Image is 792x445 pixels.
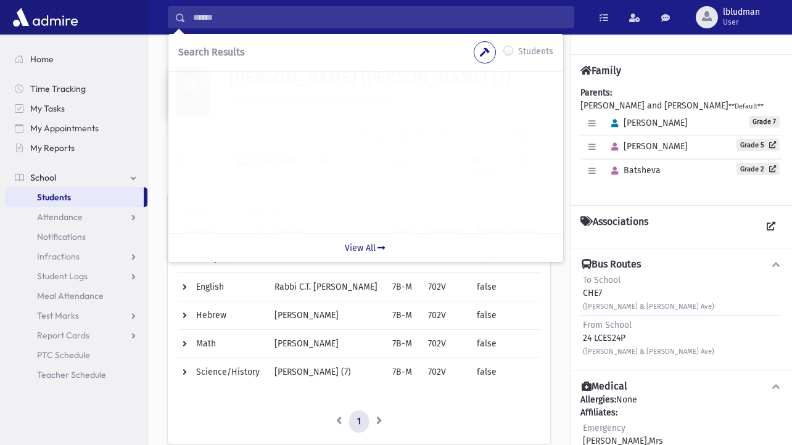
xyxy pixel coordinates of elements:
a: Meal Attendance [5,286,147,306]
button: Medical [580,380,782,393]
a: View all Associations [760,216,782,238]
nav: breadcrumb [168,49,212,67]
a: My Appointments [5,118,147,138]
span: Attendance [37,211,83,222]
small: ([PERSON_NAME] & [PERSON_NAME] Ave) [583,348,714,356]
img: AdmirePro [10,5,81,30]
td: Rabbi C.T. [PERSON_NAME] [267,273,385,301]
td: Science/History [178,358,267,386]
td: false [469,358,545,386]
td: 702V [421,358,469,386]
a: Home [5,49,147,69]
span: Emergency [583,423,625,433]
td: 702V [421,330,469,358]
span: Test Marks [37,310,79,321]
a: Grade 5 [736,139,780,151]
span: Infractions [37,251,80,262]
a: Attendance [5,207,147,227]
b: Allergies: [580,394,616,405]
b: Affiliates: [580,407,617,418]
span: Report Cards [37,330,89,341]
a: Activity [168,144,228,192]
td: 7B-M [385,358,421,386]
h4: Medical [582,380,627,393]
h4: Family [580,65,621,76]
a: Infractions [5,247,147,266]
div: CHE7 [583,274,714,312]
span: Search Results [178,46,244,58]
td: Math [178,330,267,358]
a: Time Tracking [5,79,147,99]
span: User [723,17,760,27]
a: Grade 2 [736,163,780,175]
span: To School [583,275,621,285]
td: false [469,301,545,330]
div: 24 LCES24P [583,319,714,357]
td: [PERSON_NAME] [267,330,385,358]
td: [PERSON_NAME] (7) [267,358,385,386]
input: Search [186,6,574,28]
span: My Tasks [30,103,65,114]
b: Parents: [580,88,612,98]
a: Students [168,51,212,61]
a: PTC Schedule [5,345,147,365]
span: [PERSON_NAME] [606,141,688,152]
span: Student Logs [37,271,88,282]
span: Students [37,192,71,203]
span: From School [583,320,632,330]
td: 702V [421,273,469,301]
small: ([PERSON_NAME] & [PERSON_NAME] Ave) [583,303,714,311]
span: Teacher Schedule [37,369,106,380]
a: Notifications [5,227,147,247]
a: 1 [349,410,369,433]
span: Batsheva [606,165,661,176]
td: 7B-M [385,273,421,301]
a: School [5,168,147,187]
span: Notifications [37,231,86,242]
td: English [178,273,267,301]
td: false [469,273,545,301]
label: Students [518,45,553,60]
span: Home [30,54,54,65]
td: Hebrew [178,301,267,330]
a: View All [168,234,563,262]
span: School [30,172,56,183]
span: Time Tracking [30,83,86,94]
a: My Tasks [5,99,147,118]
td: [PERSON_NAME] [267,301,385,330]
button: Bus Routes [580,258,782,271]
a: Test Marks [5,306,147,325]
div: [PERSON_NAME] and [PERSON_NAME] [580,86,782,195]
span: Grade 7 [749,116,780,128]
a: Report Cards [5,325,147,345]
td: false [469,330,545,358]
a: Teacher Schedule [5,365,147,385]
h4: Associations [580,216,648,238]
td: 702V [421,301,469,330]
span: PTC Schedule [37,349,90,361]
span: My Appointments [30,123,99,134]
a: My Reports [5,138,147,158]
span: Meal Attendance [37,290,104,301]
span: [PERSON_NAME] [606,118,688,128]
span: My Reports [30,142,75,153]
td: 7B-M [385,301,421,330]
a: Students [5,187,144,207]
span: lbludman [723,7,760,17]
td: 7B-M [385,330,421,358]
h4: Bus Routes [582,258,641,271]
a: Student Logs [5,266,147,286]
